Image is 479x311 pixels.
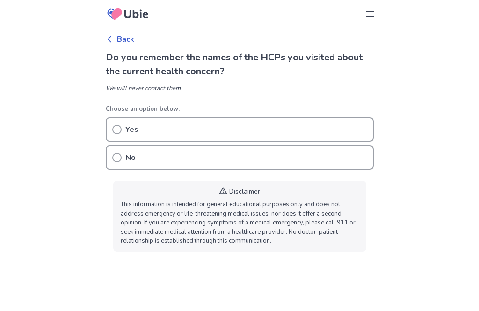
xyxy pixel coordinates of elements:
i: We will never contact them [106,84,181,93]
p: No [125,152,136,163]
p: Disclaimer [229,187,260,196]
p: Yes [125,124,138,135]
p: Back [117,34,134,45]
p: Choose an option below: [106,105,374,114]
p: This information is intended for general educational purposes only and does not address emergency... [121,200,359,246]
h2: Do you remember the names of the HCPs you visited about the current health concern? [106,51,374,79]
